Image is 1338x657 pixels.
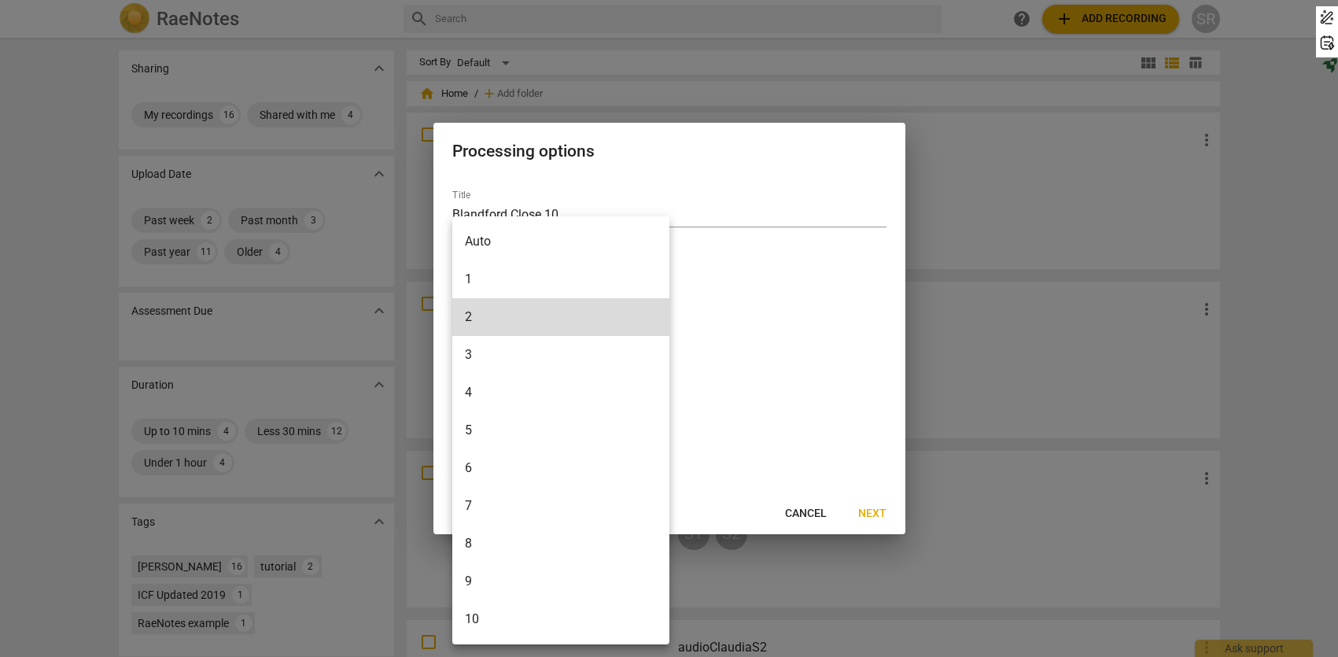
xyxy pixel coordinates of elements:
li: 8 [452,525,669,563]
li: 5 [452,412,669,449]
li: 10 [452,600,669,638]
li: 1 [452,260,669,298]
li: Auto [452,223,669,260]
li: 7 [452,487,669,525]
li: 6 [452,449,669,487]
li: 2 [452,298,669,336]
li: 4 [452,374,669,412]
li: 3 [452,336,669,374]
li: 9 [452,563,669,600]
